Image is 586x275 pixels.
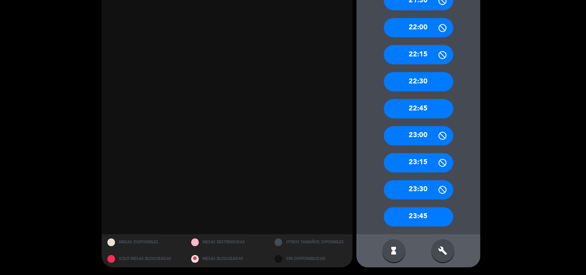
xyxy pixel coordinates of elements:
[384,153,454,173] div: 23:15
[384,18,454,37] div: 22:00
[384,126,454,146] div: 23:00
[185,251,269,268] div: MESAS BLOQUEADAS
[185,234,269,251] div: MESAS RESTRINGIDAS
[389,246,399,256] i: hourglass_full
[384,72,454,92] div: 22:30
[384,180,454,200] div: 23:30
[102,234,185,251] div: MESAS DISPONIBLES
[384,45,454,65] div: 22:15
[269,251,353,268] div: SIN DISPONIBILIDAD
[269,234,353,251] div: OTROS TAMAÑOS DIPONIBLES
[102,251,185,268] div: SOLO MESAS BLOQUEADAS
[384,99,454,119] div: 22:45
[438,246,448,256] i: build
[384,207,454,227] div: 23:45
